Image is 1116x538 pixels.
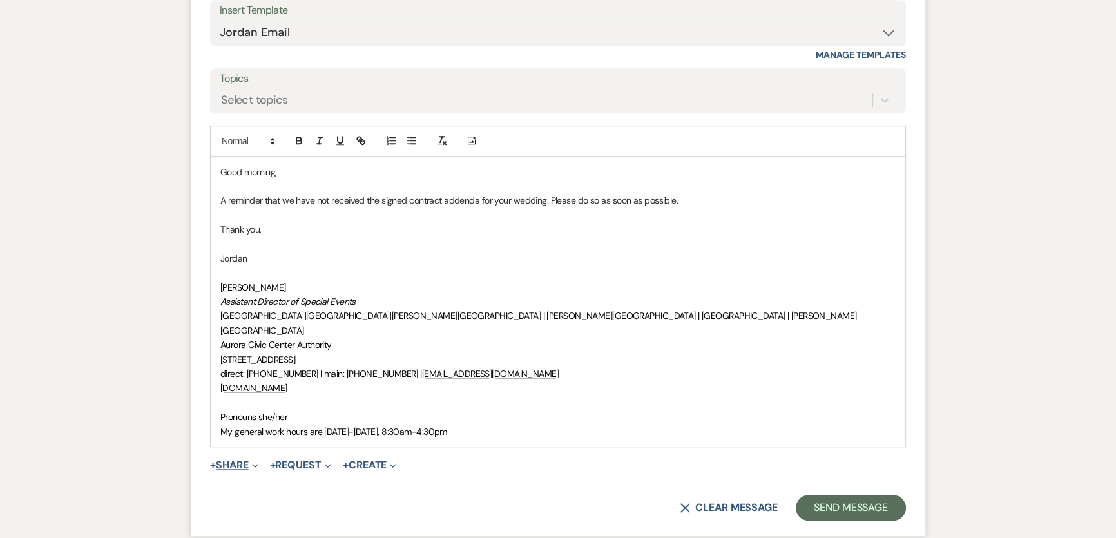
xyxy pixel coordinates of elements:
[220,70,896,88] label: Topics
[220,426,447,437] span: My general work hours are [DATE]-[DATE], 8:30am-4:30pm
[220,339,332,351] span: Aurora Civic Center Authority
[220,165,896,179] p: Good morning,
[221,91,288,109] div: Select topics
[220,193,896,207] p: A reminder that we have not received the signed contract addenda for your wedding. Please do so a...
[270,460,331,470] button: Request
[303,310,305,322] strong: |
[220,310,303,322] span: [GEOGRAPHIC_DATA]
[210,460,258,470] button: Share
[306,310,389,322] span: [GEOGRAPHIC_DATA]
[220,1,896,20] div: Insert Template
[220,411,287,423] span: Pronouns she/her
[220,251,896,265] p: Jordan
[270,460,276,470] span: +
[816,49,906,61] a: Manage Templates
[220,368,422,379] span: direct: [PHONE_NUMBER] I main: [PHONE_NUMBER] |
[680,503,778,513] button: Clear message
[343,460,396,470] button: Create
[220,222,896,236] p: Thank you,
[389,310,391,322] strong: |
[796,495,906,521] button: Send Message
[220,282,286,293] span: [PERSON_NAME]
[220,382,287,394] a: [DOMAIN_NAME]
[210,460,216,470] span: +
[422,368,559,379] a: [EMAIL_ADDRESS][DOMAIN_NAME]
[220,354,295,365] span: [STREET_ADDRESS]
[220,310,856,336] span: [PERSON_NAME][GEOGRAPHIC_DATA] | [PERSON_NAME][GEOGRAPHIC_DATA] | [GEOGRAPHIC_DATA] | [PERSON_NAM...
[220,296,356,307] em: Assistant Director of Special Events
[343,460,349,470] span: +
